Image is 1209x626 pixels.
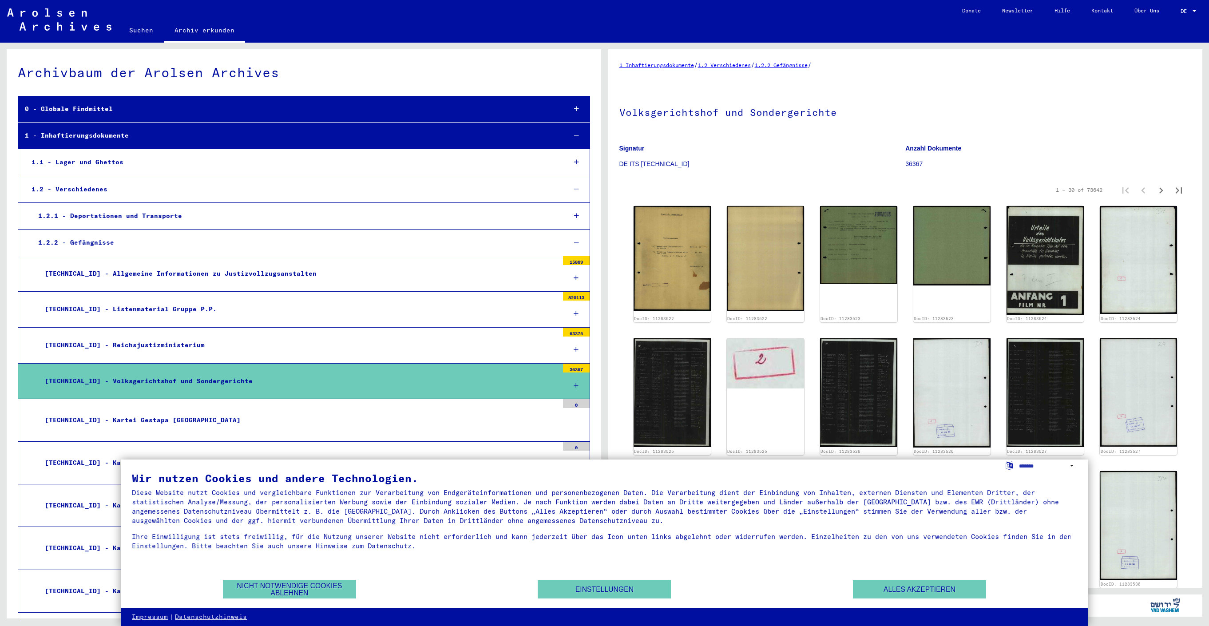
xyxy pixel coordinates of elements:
[25,154,559,171] div: 1.1 - Lager und Ghettos
[1101,449,1141,454] a: DocID: 11283527
[914,449,954,454] a: DocID: 11283526
[619,62,694,68] a: 1 Inhaftierungsdokumente
[1101,582,1141,586] a: DocID: 11283530
[563,328,590,337] div: 63375
[1056,186,1102,194] div: 1 – 30 of 73642
[223,580,356,598] button: Nicht notwendige Cookies ablehnen
[727,316,767,321] a: DocID: 11283522
[175,613,247,622] a: Datenschutzhinweis
[563,292,590,301] div: 820113
[563,399,590,408] div: 0
[905,159,1191,169] p: 36367
[1149,594,1182,616] img: yv_logo.png
[38,454,559,471] div: [TECHNICAL_ID] - Kartei Haftanstalt [GEOGRAPHIC_DATA]
[853,580,986,598] button: Alles akzeptieren
[119,20,164,41] a: Suchen
[1100,338,1177,447] img: 002.jpg
[38,337,559,354] div: [TECHNICAL_ID] - Reichsjustizministerium
[1117,181,1134,199] button: First page
[1100,206,1177,314] img: 002.jpg
[821,316,860,321] a: DocID: 11283523
[727,449,767,454] a: DocID: 11283525
[1170,181,1188,199] button: Last page
[7,8,111,31] img: Arolsen_neg.svg
[1007,206,1084,315] img: 001.jpg
[132,473,1077,483] div: Wir nutzen Cookies und andere Technologien.
[913,206,991,285] img: 002.jpg
[727,338,804,388] img: 002.jpg
[18,127,559,144] div: 1 - Inhaftierungsdokumente
[634,449,674,454] a: DocID: 11283525
[538,580,671,598] button: Einstellungen
[619,145,645,152] b: Signatur
[38,372,559,390] div: [TECHNICAL_ID] - Volksgerichtshof und Sondergerichte
[1100,471,1177,580] img: 002.jpg
[1007,338,1084,447] img: 001.jpg
[1101,316,1141,321] a: DocID: 11283524
[755,62,808,68] a: 1.2.2 Gefängnisse
[1007,449,1047,454] a: DocID: 11283527
[164,20,245,43] a: Archiv erkunden
[1181,8,1190,14] span: DE
[563,364,590,372] div: 36367
[634,206,711,311] img: 001.jpg
[808,61,812,69] span: /
[820,206,897,284] img: 001.jpg
[563,256,590,265] div: 15869
[751,61,755,69] span: /
[913,338,991,448] img: 002.jpg
[38,412,559,429] div: [TECHNICAL_ID] - Kartei Gestapa [GEOGRAPHIC_DATA]
[132,488,1077,525] div: Diese Website nutzt Cookies und vergleichbare Funktionen zur Verarbeitung von Endgeräteinformatio...
[38,301,559,318] div: [TECHNICAL_ID] - Listenmaterial Gruppe P.P.
[1134,181,1152,199] button: Previous page
[563,442,590,451] div: 0
[619,159,905,169] p: DE ITS [TECHNICAL_ID]
[32,207,559,225] div: 1.2.1 - Deportationen und Transporte
[1007,316,1047,321] a: DocID: 11283524
[698,62,751,68] a: 1.2 Verschiedenes
[820,338,897,447] img: 001.jpg
[132,532,1077,551] div: Ihre Einwilligung ist stets freiwillig, für die Nutzung unserer Website nicht erforderlich und ka...
[25,181,559,198] div: 1.2 - Verschiedenes
[634,338,711,447] img: 001.jpg
[1152,181,1170,199] button: Next page
[727,206,804,311] img: 002.jpg
[38,539,559,557] div: [TECHNICAL_ID] - Kartei [GEOGRAPHIC_DATA]
[32,234,559,251] div: 1.2.2 - Gefängnisse
[634,316,674,321] a: DocID: 11283522
[914,316,954,321] a: DocID: 11283523
[905,145,961,152] b: Anzahl Dokumente
[132,613,168,622] a: Impressum
[694,61,698,69] span: /
[1005,461,1014,469] label: Sprache auswählen
[1019,460,1077,472] select: Sprache auswählen
[38,265,559,282] div: [TECHNICAL_ID] - Allgemeine Informationen zu Justizvollzugsanstalten
[38,497,559,514] div: [TECHNICAL_ID] - Kartei JVA Butzbach
[18,63,590,83] div: Archivbaum der Arolsen Archives
[18,100,559,118] div: 0 - Globale Findmittel
[821,449,860,454] a: DocID: 11283526
[619,92,1192,131] h1: Volksgerichtshof und Sondergerichte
